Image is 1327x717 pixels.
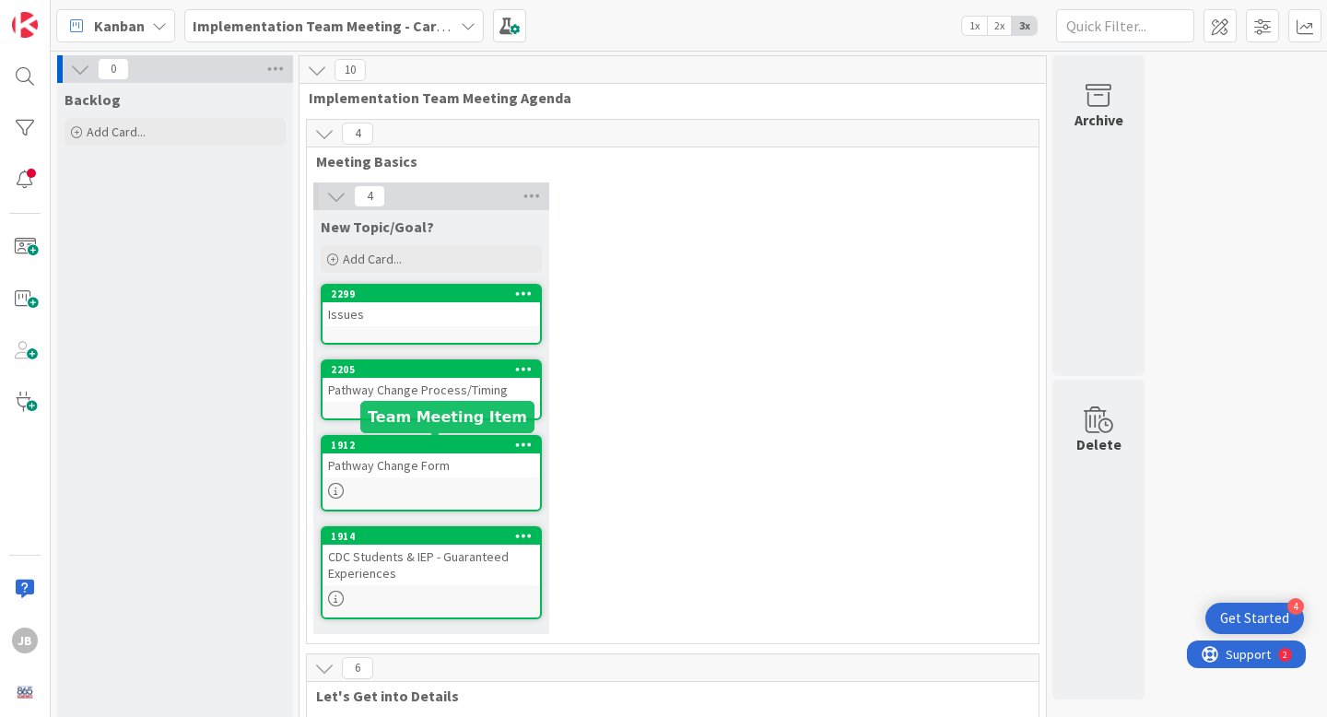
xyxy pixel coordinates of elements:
[1287,598,1304,615] div: 4
[1012,17,1037,35] span: 3x
[309,88,1023,107] span: Implementation Team Meeting Agenda
[39,3,84,25] span: Support
[323,528,540,585] div: 1914CDC Students & IEP - Guaranteed Experiences
[1220,609,1289,628] div: Get Started
[343,251,402,267] span: Add Card...
[331,363,540,376] div: 2205
[12,12,38,38] img: Visit kanbanzone.com
[342,123,373,145] span: 4
[331,288,540,300] div: 2299
[354,185,385,207] span: 4
[1056,9,1194,42] input: Quick Filter...
[331,439,540,452] div: 1912
[98,58,129,80] span: 0
[1076,433,1121,455] div: Delete
[12,679,38,705] img: avatar
[323,545,540,585] div: CDC Students & IEP - Guaranteed Experiences
[323,286,540,326] div: 2299Issues
[323,361,540,378] div: 2205
[1205,603,1304,634] div: Open Get Started checklist, remaining modules: 4
[65,90,121,109] span: Backlog
[323,437,540,477] div: 1912Pathway Change Form
[323,437,540,453] div: 1912
[323,453,540,477] div: Pathway Change Form
[1075,109,1123,131] div: Archive
[193,17,516,35] b: Implementation Team Meeting - Career Themed
[96,7,100,22] div: 2
[962,17,987,35] span: 1x
[335,59,366,81] span: 10
[12,628,38,653] div: JB
[323,286,540,302] div: 2299
[316,152,1016,170] span: Meeting Basics
[987,17,1012,35] span: 2x
[323,361,540,402] div: 2205Pathway Change Process/Timing
[323,302,540,326] div: Issues
[321,217,434,236] span: New Topic/Goal?
[342,657,373,679] span: 6
[323,528,540,545] div: 1914
[368,408,527,426] h5: Team Meeting Item
[331,530,540,543] div: 1914
[87,123,146,140] span: Add Card...
[323,378,540,402] div: Pathway Change Process/Timing
[94,15,145,37] span: Kanban
[316,687,1016,705] span: Let's Get into Details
